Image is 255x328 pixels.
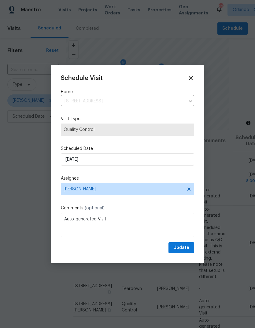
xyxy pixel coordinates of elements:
label: Assignee [61,175,194,181]
label: Visit Type [61,116,194,122]
span: (optional) [85,206,105,210]
span: Schedule Visit [61,75,103,81]
label: Scheduled Date [61,146,194,152]
textarea: Auto-generated Visit [61,213,194,237]
span: [PERSON_NAME] [64,187,183,192]
input: Enter in an address [61,97,185,106]
span: Close [187,75,194,82]
button: Update [168,242,194,254]
span: Update [173,244,189,252]
input: M/D/YYYY [61,153,194,166]
span: Quality Control [64,127,191,133]
label: Comments [61,205,194,211]
label: Home [61,89,194,95]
